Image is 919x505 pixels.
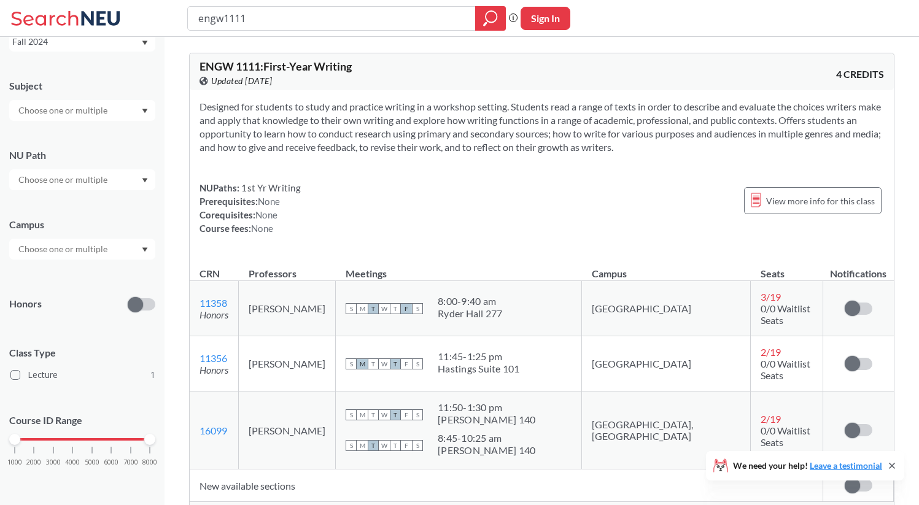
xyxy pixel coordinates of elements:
span: 2 / 19 [761,346,781,358]
span: 6000 [104,459,118,466]
span: T [390,440,401,451]
i: Honors [200,364,228,376]
div: 11:45 - 1:25 pm [438,350,520,363]
i: Honors [200,309,228,320]
button: Sign In [521,7,570,30]
th: Seats [751,255,823,281]
span: S [346,358,357,369]
span: 1 [150,368,155,382]
span: 2 / 19 [761,413,781,425]
input: Choose one or multiple [12,103,115,118]
span: W [379,303,390,314]
span: 2000 [26,459,41,466]
section: Designed for students to study and practice writing in a workshop setting. Students read a range ... [200,100,884,154]
span: 1000 [7,459,22,466]
div: 8:45 - 10:25 am [438,432,535,444]
div: Dropdown arrow [9,239,155,260]
span: S [412,440,423,451]
div: Fall 2024 [12,35,141,48]
td: [PERSON_NAME] [239,281,336,336]
span: 0/0 Waitlist Seats [761,358,810,381]
span: Class Type [9,346,155,360]
span: S [346,409,357,420]
td: [PERSON_NAME] [239,391,336,469]
td: [GEOGRAPHIC_DATA], [GEOGRAPHIC_DATA] [582,391,751,469]
div: Dropdown arrow [9,100,155,121]
span: 0/0 Waitlist Seats [761,425,810,448]
span: 4 CREDITS [836,67,884,81]
span: None [255,209,277,220]
a: 11358 [200,297,227,309]
span: 0/0 Waitlist Seats [761,303,810,326]
span: 7000 [123,459,138,466]
span: T [390,358,401,369]
th: Notifications [823,255,894,281]
span: S [346,440,357,451]
input: Choose one or multiple [12,172,115,187]
span: 8000 [142,459,157,466]
div: 8:00 - 9:40 am [438,295,503,307]
span: M [357,358,368,369]
span: W [379,440,390,451]
span: M [357,440,368,451]
p: Course ID Range [9,414,155,428]
span: 4000 [65,459,80,466]
th: Professors [239,255,336,281]
svg: magnifying glass [483,10,498,27]
span: S [346,303,357,314]
span: T [390,409,401,420]
span: 3000 [46,459,61,466]
span: W [379,358,390,369]
td: New available sections [190,469,823,502]
div: Fall 2024Dropdown arrow [9,32,155,52]
div: NUPaths: Prerequisites: Corequisites: Course fees: [200,181,301,235]
span: 5000 [85,459,99,466]
th: Campus [582,255,751,281]
svg: Dropdown arrow [142,247,148,252]
span: M [357,303,368,314]
div: Dropdown arrow [9,169,155,190]
span: T [368,409,379,420]
label: Lecture [10,367,155,383]
span: F [401,303,412,314]
span: 3 / 19 [761,291,781,303]
span: T [368,303,379,314]
div: magnifying glass [475,6,506,31]
span: Updated [DATE] [211,74,272,88]
div: CRN [200,267,220,280]
div: NU Path [9,148,155,162]
div: Ryder Hall 277 [438,307,503,320]
span: F [401,358,412,369]
span: 1st Yr Writing [239,182,301,193]
a: Leave a testimonial [810,460,882,471]
span: None [258,196,280,207]
span: View more info for this class [766,193,875,209]
span: S [412,358,423,369]
th: Meetings [336,255,582,281]
span: M [357,409,368,420]
div: [PERSON_NAME] 140 [438,414,535,426]
svg: Dropdown arrow [142,109,148,114]
div: 11:50 - 1:30 pm [438,401,535,414]
div: Campus [9,218,155,231]
td: [GEOGRAPHIC_DATA] [582,336,751,391]
span: ENGW 1111 : First-Year Writing [200,60,352,73]
span: T [368,440,379,451]
svg: Dropdown arrow [142,40,148,45]
span: W [379,409,390,420]
div: [PERSON_NAME] 140 [438,444,535,457]
span: T [368,358,379,369]
span: F [401,440,412,451]
p: Honors [9,297,42,311]
span: We need your help! [733,461,882,470]
input: Choose one or multiple [12,242,115,256]
td: [GEOGRAPHIC_DATA] [582,281,751,336]
input: Class, professor, course number, "phrase" [197,8,467,29]
div: Hastings Suite 101 [438,363,520,375]
span: F [401,409,412,420]
a: 11356 [200,352,227,364]
td: [PERSON_NAME] [239,336,336,391]
svg: Dropdown arrow [142,178,148,183]
a: 16099 [200,425,227,436]
span: S [412,409,423,420]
